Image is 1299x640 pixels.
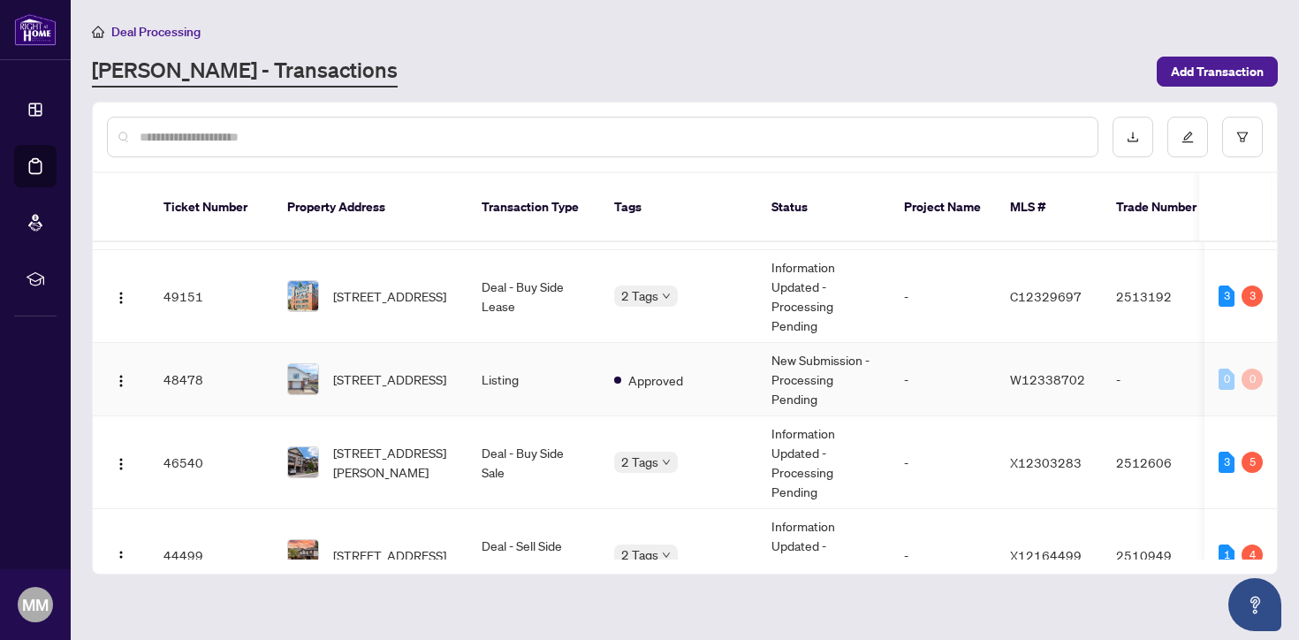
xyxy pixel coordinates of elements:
[467,173,600,242] th: Transaction Type
[92,26,104,38] span: home
[467,416,600,509] td: Deal - Buy Side Sale
[890,250,996,343] td: -
[149,250,273,343] td: 49151
[621,286,658,306] span: 2 Tags
[1242,369,1263,390] div: 0
[1219,286,1234,307] div: 3
[288,540,318,570] img: thumbnail-img
[621,545,658,565] span: 2 Tags
[621,452,658,472] span: 2 Tags
[1102,416,1226,509] td: 2512606
[333,443,453,482] span: [STREET_ADDRESS][PERSON_NAME]
[111,24,201,40] span: Deal Processing
[628,370,683,390] span: Approved
[92,56,398,88] a: [PERSON_NAME] - Transactions
[107,448,135,476] button: Logo
[1102,173,1226,242] th: Trade Number
[1236,131,1249,143] span: filter
[890,509,996,602] td: -
[114,374,128,388] img: Logo
[1222,117,1263,157] button: filter
[22,592,49,617] span: MM
[107,541,135,569] button: Logo
[890,173,996,242] th: Project Name
[757,509,890,602] td: Information Updated - Processing Pending
[757,343,890,416] td: New Submission - Processing Pending
[288,364,318,394] img: thumbnail-img
[757,416,890,509] td: Information Updated - Processing Pending
[1242,452,1263,473] div: 5
[107,365,135,393] button: Logo
[1102,509,1226,602] td: 2510949
[1102,343,1226,416] td: -
[662,292,671,301] span: down
[890,416,996,509] td: -
[149,416,273,509] td: 46540
[1167,117,1208,157] button: edit
[662,458,671,467] span: down
[1127,131,1139,143] span: download
[1010,288,1082,304] span: C12329697
[333,370,446,389] span: [STREET_ADDRESS]
[114,291,128,305] img: Logo
[114,550,128,564] img: Logo
[288,447,318,477] img: thumbnail-img
[1157,57,1278,87] button: Add Transaction
[288,281,318,311] img: thumbnail-img
[1010,454,1082,470] span: X12303283
[1242,545,1263,566] div: 4
[1219,452,1234,473] div: 3
[1010,371,1085,387] span: W12338702
[333,286,446,306] span: [STREET_ADDRESS]
[996,173,1102,242] th: MLS #
[149,343,273,416] td: 48478
[757,250,890,343] td: Information Updated - Processing Pending
[662,551,671,560] span: down
[149,173,273,242] th: Ticket Number
[14,13,57,46] img: logo
[1010,547,1082,563] span: X12164499
[273,173,467,242] th: Property Address
[1242,286,1263,307] div: 3
[1113,117,1153,157] button: download
[1181,131,1194,143] span: edit
[600,173,757,242] th: Tags
[149,509,273,602] td: 44499
[467,509,600,602] td: Deal - Sell Side Sale
[1171,57,1264,86] span: Add Transaction
[114,457,128,471] img: Logo
[1228,578,1281,631] button: Open asap
[890,343,996,416] td: -
[757,173,890,242] th: Status
[467,343,600,416] td: Listing
[333,545,446,565] span: [STREET_ADDRESS]
[467,250,600,343] td: Deal - Buy Side Lease
[107,282,135,310] button: Logo
[1219,545,1234,566] div: 1
[1219,369,1234,390] div: 0
[1102,250,1226,343] td: 2513192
